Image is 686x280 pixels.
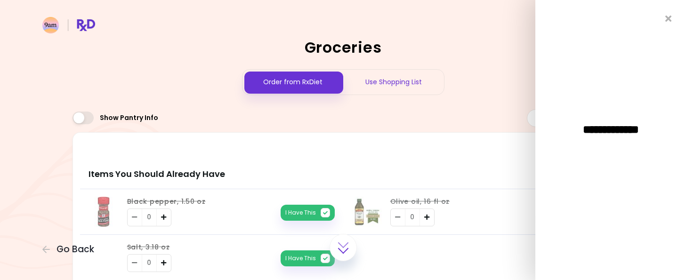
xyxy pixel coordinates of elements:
[147,213,152,222] span: 0
[127,242,170,252] a: Salt, 3.18 oz
[128,255,142,272] div: Remove
[410,213,415,222] span: 0
[42,244,99,255] button: Go Back
[147,258,152,268] span: 0
[157,209,171,226] div: Add
[281,205,335,221] button: I Have This
[80,152,606,189] h3: Items You Should Already Have
[100,114,158,122] span: Show Pantry Info
[127,197,206,206] a: Black pepper, 1.50 oz
[157,255,171,272] div: Add
[73,40,614,55] h2: Groceries
[391,209,405,226] div: Remove
[665,14,672,23] i: Close
[242,70,343,95] div: Order from RxDiet
[56,244,94,255] span: Go Back
[281,250,335,266] button: I Have This
[527,109,614,127] button: Email Meal Plan
[343,70,444,95] div: Use Shopping List
[128,209,142,226] div: Remove
[420,209,434,226] div: Add
[42,17,95,33] img: RxDiet
[390,197,450,206] span: Olive oil, 16 fl oz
